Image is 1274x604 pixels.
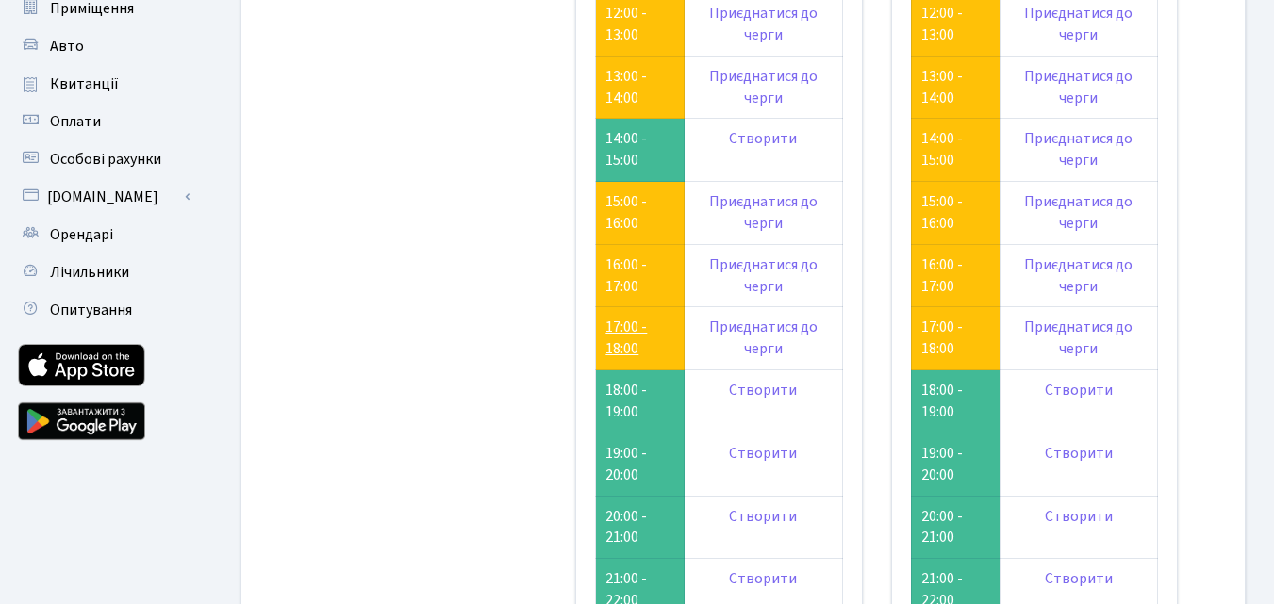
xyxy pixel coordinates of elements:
[605,191,647,234] a: 15:00 - 16:00
[9,291,198,329] a: Опитування
[729,506,797,527] a: Створити
[729,568,797,589] a: Створити
[50,36,84,57] span: Авто
[9,216,198,253] a: Орендарі
[1024,66,1133,108] a: Приєднатися до черги
[1045,506,1113,527] a: Створити
[921,128,963,171] a: 14:00 - 15:00
[1024,128,1133,171] a: Приєднатися до черги
[596,370,685,433] td: 18:00 - 19:00
[596,119,685,182] td: 14:00 - 15:00
[596,496,685,559] td: 20:00 - 21:00
[1024,317,1133,359] a: Приєднатися до черги
[9,27,198,65] a: Авто
[605,317,647,359] a: 17:00 - 18:00
[50,300,132,320] span: Опитування
[50,111,101,132] span: Оплати
[9,103,198,140] a: Оплати
[729,128,797,149] a: Створити
[1024,254,1133,297] a: Приєднатися до черги
[605,254,647,297] a: 16:00 - 17:00
[50,149,161,170] span: Особові рахунки
[9,253,198,291] a: Лічильники
[911,496,1000,559] td: 20:00 - 21:00
[921,254,963,297] a: 16:00 - 17:00
[709,3,818,45] a: Приєднатися до черги
[1045,380,1113,400] a: Створити
[1024,3,1133,45] a: Приєднатися до черги
[911,370,1000,433] td: 18:00 - 19:00
[50,224,113,245] span: Орендарі
[729,443,797,464] a: Створити
[921,191,963,234] a: 15:00 - 16:00
[729,380,797,400] a: Створити
[1024,191,1133,234] a: Приєднатися до черги
[921,66,963,108] a: 13:00 - 14:00
[9,65,198,103] a: Квитанції
[50,73,119,94] span: Квитанції
[9,178,198,216] a: [DOMAIN_NAME]
[1045,568,1113,589] a: Створити
[709,66,818,108] a: Приєднатися до черги
[50,262,129,283] span: Лічильники
[605,66,647,108] a: 13:00 - 14:00
[709,254,818,297] a: Приєднатися до черги
[596,433,685,496] td: 19:00 - 20:00
[921,3,963,45] a: 12:00 - 13:00
[9,140,198,178] a: Особові рахунки
[605,3,647,45] a: 12:00 - 13:00
[709,191,818,234] a: Приєднатися до черги
[911,433,1000,496] td: 19:00 - 20:00
[1045,443,1113,464] a: Створити
[709,317,818,359] a: Приєднатися до черги
[921,317,963,359] a: 17:00 - 18:00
